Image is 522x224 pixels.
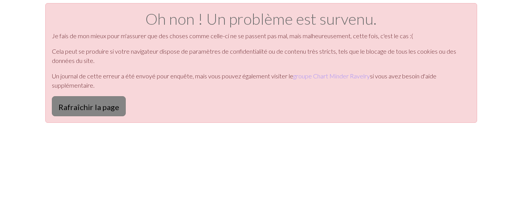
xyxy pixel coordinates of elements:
[293,72,370,80] a: groupe Chart Minder Ravelry
[58,102,119,112] font: Rafraîchir la page
[145,10,377,28] font: Oh non ! Un problème est survenu.
[52,32,413,39] font: Je fais de mon mieux pour m'assurer que des choses comme celle-ci ne se passent pas mal, mais mal...
[52,96,126,116] button: Rafraîchir la page
[52,72,293,80] font: Un journal de cette erreur a été envoyé pour enquête, mais vous pouvez également visiter le
[52,48,456,64] font: Cela peut se produire si votre navigateur dispose de paramètres de confidentialité ou de contenu ...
